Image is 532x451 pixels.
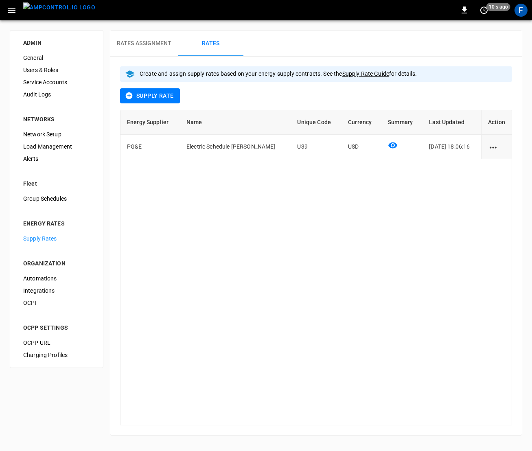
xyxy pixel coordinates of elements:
p: U39 [297,142,335,151]
p: PG&E [127,142,173,151]
span: Load Management [23,142,90,151]
h6: Rates Assignment [117,39,172,48]
div: General [17,52,96,64]
span: Group Schedules [23,195,90,203]
th: Energy Supplier [120,110,180,135]
th: Last Updated [423,110,481,135]
div: Users & Roles [17,64,96,76]
a: Supply Rate Guide [342,70,390,77]
div: ORGANIZATION [23,259,90,267]
span: OCPP URL [23,339,90,347]
th: Name [180,110,291,135]
span: Service Accounts [23,78,90,87]
div: Network Setup [17,128,96,140]
div: OCPP URL [17,337,96,349]
th: Currency [342,110,381,135]
th: Unique Code [291,110,342,135]
div: Charging Profiles [17,349,96,361]
div: ENERGY RATES [23,219,90,228]
span: Supply Rates [23,234,90,243]
span: Users & Roles [23,66,90,74]
div: Audit Logs [17,88,96,101]
div: Supply Rates [17,232,96,245]
button: set refresh interval [477,4,490,17]
h6: Rates [202,39,219,48]
div: ADMIN [23,39,90,47]
span: Audit Logs [23,90,90,99]
div: OCPP SETTINGS [23,324,90,332]
div: Create and assign supply rates based on your energy supply contracts. See the for details. [140,66,417,82]
img: ampcontrol.io logo [23,2,95,13]
span: Charging Profiles [23,351,90,359]
span: Alerts [23,155,90,163]
span: 10 s ago [486,3,510,11]
div: Fleet [23,180,90,188]
div: Automations [17,272,96,285]
p: Electric Schedule [PERSON_NAME] [186,142,284,151]
div: action cell options [488,142,505,151]
div: OCPI [17,297,96,309]
div: Alerts [17,153,96,165]
th: Summary [381,110,423,135]
td: [DATE] 18:06:16 [423,135,481,159]
span: General [23,54,90,62]
p: USD [348,142,375,151]
button: Supply Rate [120,88,180,103]
span: Integrations [23,287,90,295]
div: NETWORKS [23,115,90,123]
div: Load Management [17,140,96,153]
span: Network Setup [23,130,90,139]
div: profile-icon [514,4,528,17]
span: OCPI [23,299,90,307]
div: Service Accounts [17,76,96,88]
div: Group Schedules [17,193,96,205]
th: Action [481,110,512,135]
div: Integrations [17,285,96,297]
span: Automations [23,274,90,283]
